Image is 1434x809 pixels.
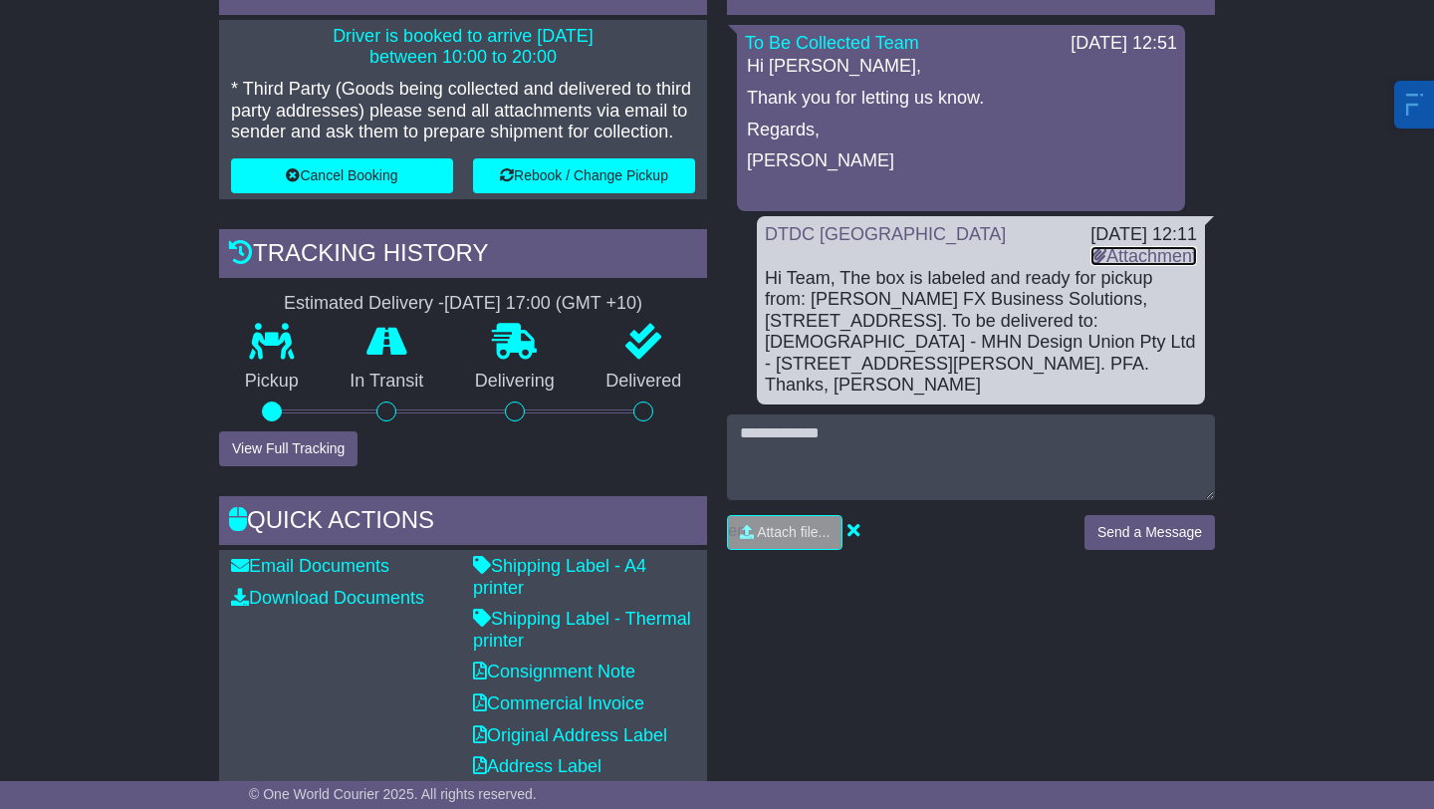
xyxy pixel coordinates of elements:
p: Hi [PERSON_NAME], [747,56,1175,78]
a: Commercial Invoice [473,693,644,713]
p: Delivered [581,371,708,393]
div: [DATE] 12:11 [1090,224,1197,246]
a: Attachment [1090,246,1197,266]
p: Thank you for letting us know. [747,88,1175,110]
p: In Transit [325,371,450,393]
div: Estimated Delivery - [219,293,707,315]
button: Cancel Booking [231,158,453,193]
p: Pickup [219,371,325,393]
div: [DATE] 17:00 (GMT +10) [444,293,642,315]
p: * Third Party (Goods being collected and delivered to third party addresses) please send all atta... [231,79,695,143]
span: © One World Courier 2025. All rights reserved. [249,786,537,802]
a: DTDC [GEOGRAPHIC_DATA] [765,224,1006,244]
div: Hi Team, The box is labeled and ready for pickup from: [PERSON_NAME] FX Business Solutions, [STRE... [765,268,1197,398]
p: Regards, [747,120,1175,141]
a: Consignment Note [473,662,635,681]
div: Tracking history [219,229,707,283]
a: Shipping Label - A4 printer [473,556,646,598]
p: Delivering [449,371,581,393]
a: Original Address Label [473,725,667,745]
a: Shipping Label - Thermal printer [473,609,691,651]
button: Rebook / Change Pickup [473,158,695,193]
div: [DATE] 12:51 [1071,33,1177,55]
p: Driver is booked to arrive [DATE] between 10:00 to 20:00 [231,26,695,69]
a: Email Documents [231,556,389,576]
a: Address Label [473,756,601,776]
p: [PERSON_NAME] [747,150,1175,172]
a: Download Documents [231,588,424,608]
div: Quick Actions [219,496,707,550]
button: View Full Tracking [219,431,358,466]
button: Send a Message [1084,515,1215,550]
a: To Be Collected Team [745,33,919,53]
